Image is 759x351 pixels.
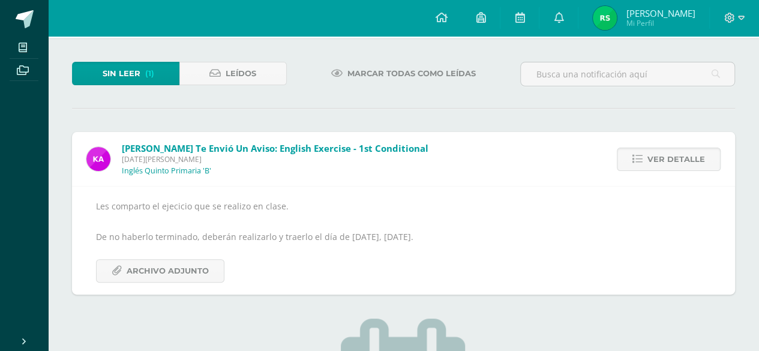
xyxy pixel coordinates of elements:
img: 4b944cd152fa08f9135bb134d888d705.png [86,147,110,171]
span: Mi Perfil [626,18,695,28]
span: [PERSON_NAME] te envió un aviso: English Exercise - 1st Conditional [122,142,428,154]
span: Marcar todas como leídas [347,62,476,85]
span: Leídos [226,62,256,85]
img: e8dad5824b051cc7d13a0df8db29d873.png [593,6,617,30]
span: Archivo Adjunto [127,260,209,282]
a: Archivo Adjunto [96,259,224,283]
a: Sin leer(1) [72,62,179,85]
a: Leídos [179,62,287,85]
span: (1) [145,62,154,85]
p: Inglés Quinto Primaria 'B' [122,166,211,176]
span: Sin leer [103,62,140,85]
span: [DATE][PERSON_NAME] [122,154,428,164]
input: Busca una notificación aquí [521,62,734,86]
div: Les comparto el ejecicio que se realizo en clase. De no haberlo terminado, deberán realizarlo y t... [96,199,711,283]
span: [PERSON_NAME] [626,7,695,19]
span: Ver detalle [647,148,705,170]
a: Marcar todas como leídas [316,62,491,85]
